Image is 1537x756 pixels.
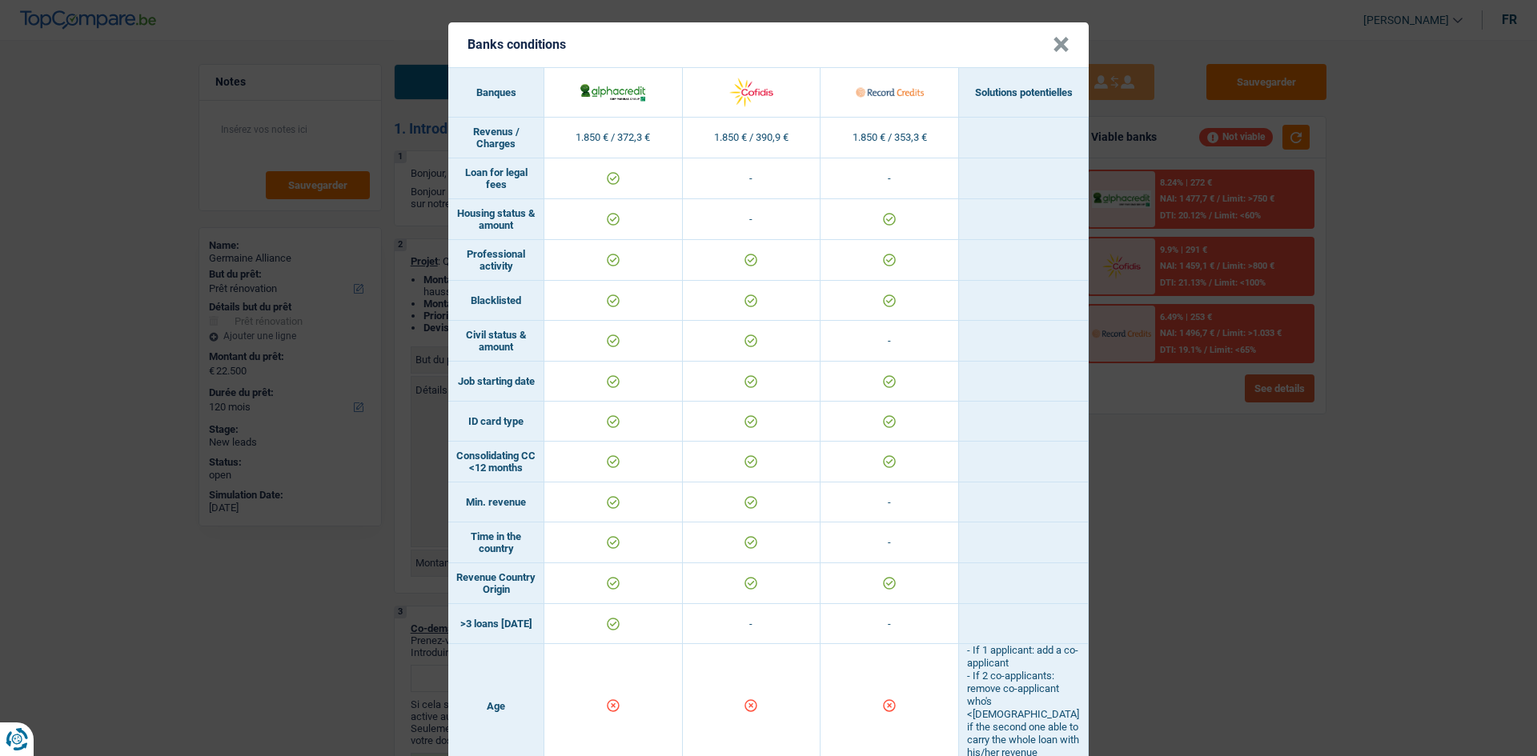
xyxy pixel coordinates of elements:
td: >3 loans [DATE] [448,604,544,644]
th: Solutions potentielles [959,68,1089,118]
td: - [821,522,959,563]
img: Record Credits [856,75,924,110]
td: - [683,199,821,240]
td: Revenus / Charges [448,118,544,158]
td: - [821,321,959,362]
td: - [821,158,959,199]
td: - [821,604,959,644]
td: ID card type [448,402,544,442]
td: Housing status & amount [448,199,544,240]
td: 1.850 € / 372,3 € [544,118,683,158]
td: Consolidating CC <12 months [448,442,544,482]
td: 1.850 € / 390,9 € [683,118,821,158]
td: - [683,604,821,644]
td: Blacklisted [448,281,544,321]
button: Close [1053,37,1069,53]
td: Professional activity [448,240,544,281]
td: Min. revenue [448,482,544,522]
td: Loan for legal fees [448,158,544,199]
td: Time in the country [448,522,544,563]
td: - [821,482,959,522]
td: Job starting date [448,362,544,402]
img: AlphaCredit [579,82,647,102]
td: Civil status & amount [448,321,544,362]
td: - [683,158,821,199]
td: Revenue Country Origin [448,563,544,604]
td: 1.850 € / 353,3 € [821,118,959,158]
h5: Banks conditions [468,37,566,52]
th: Banques [448,68,544,118]
img: Cofidis [717,75,785,110]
